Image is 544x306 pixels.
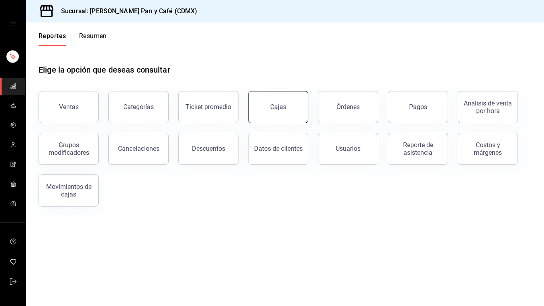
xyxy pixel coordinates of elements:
[336,103,360,111] div: Órdenes
[458,91,518,123] button: Análisis de venta por hora
[388,91,448,123] button: Pagos
[458,133,518,165] button: Costos y márgenes
[123,103,154,111] div: Categorías
[178,91,238,123] button: Ticket promedio
[55,6,197,16] h3: Sucursal: [PERSON_NAME] Pan y Café (CDMX)
[178,133,238,165] button: Descuentos
[463,141,513,156] div: Costos y márgenes
[79,32,107,46] button: Resumen
[185,103,231,111] div: Ticket promedio
[44,141,94,156] div: Grupos modificadores
[39,32,66,46] button: Reportes
[108,133,169,165] button: Cancelaciones
[393,141,443,156] div: Reporte de asistencia
[318,133,378,165] button: Usuarios
[10,21,16,27] button: open drawer
[248,91,308,123] a: Cajas
[409,103,427,111] div: Pagos
[270,102,287,112] div: Cajas
[318,91,378,123] button: Órdenes
[59,103,79,111] div: Ventas
[44,183,94,198] div: Movimientos de cajas
[39,174,99,207] button: Movimientos de cajas
[39,64,170,76] h1: Elige la opción que deseas consultar
[39,32,107,46] div: navigation tabs
[39,133,99,165] button: Grupos modificadores
[463,99,513,115] div: Análisis de venta por hora
[248,133,308,165] button: Datos de clientes
[336,145,361,152] div: Usuarios
[388,133,448,165] button: Reporte de asistencia
[118,145,159,152] div: Cancelaciones
[39,91,99,123] button: Ventas
[254,145,303,152] div: Datos de clientes
[108,91,169,123] button: Categorías
[192,145,225,152] div: Descuentos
